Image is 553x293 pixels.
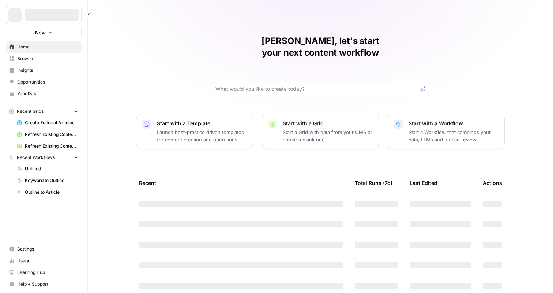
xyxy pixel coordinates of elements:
a: Create Editorial Articles [14,117,82,129]
span: Learning Hub [17,269,78,276]
span: Keyword to Outline [25,177,78,184]
p: Launch best-practice driven templates for content creation and operations [157,129,247,143]
a: Browse [6,53,82,64]
button: Start with a WorkflowStart a Workflow that combines your data, LLMs and human review [388,114,505,149]
div: Recent [139,173,343,193]
a: Opportunities [6,76,82,88]
button: Help + Support [6,278,82,290]
a: Untitled [14,163,82,175]
span: Home [17,44,78,50]
a: Your Data [6,88,82,100]
p: Start with a Grid [283,120,373,127]
span: Usage [17,257,78,264]
span: Opportunities [17,79,78,85]
div: Actions [483,173,502,193]
span: Recent Workflows [17,154,55,161]
a: Usage [6,255,82,267]
p: Start with a Template [157,120,247,127]
input: What would you like to create today? [215,85,417,93]
a: Learning Hub [6,267,82,278]
span: Refresh Existing Content (11) [25,131,78,138]
a: Refresh Existing Content (11) [14,129,82,140]
button: Start with a GridStart a Grid with data from your CMS or create a blank one [262,114,379,149]
span: Create Editorial Articles [25,119,78,126]
div: Last Edited [410,173,437,193]
span: New [35,29,46,36]
button: Recent Workflows [6,152,82,163]
span: Refresh Existing Content - New [25,143,78,149]
span: Untitled [25,166,78,172]
p: Start a Grid with data from your CMS or create a blank one [283,129,373,143]
span: Settings [17,246,78,252]
button: Start with a TemplateLaunch best-practice driven templates for content creation and operations [136,114,253,149]
a: Keyword to Outline [14,175,82,186]
div: Total Runs (7d) [355,173,392,193]
a: Refresh Existing Content - New [14,140,82,152]
p: Start with a Workflow [409,120,499,127]
a: Settings [6,243,82,255]
span: Help + Support [17,281,78,288]
a: Home [6,41,82,53]
span: Outline to Article [25,189,78,196]
h1: [PERSON_NAME], let's start your next content workflow [211,35,430,59]
button: Recent Grids [6,106,82,117]
p: Start a Workflow that combines your data, LLMs and human review [409,129,499,143]
span: Recent Grids [17,108,44,115]
span: Your Data [17,90,78,97]
span: Browse [17,55,78,62]
button: New [6,27,82,38]
a: Outline to Article [14,186,82,198]
a: Insights [6,64,82,76]
span: Insights [17,67,78,74]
